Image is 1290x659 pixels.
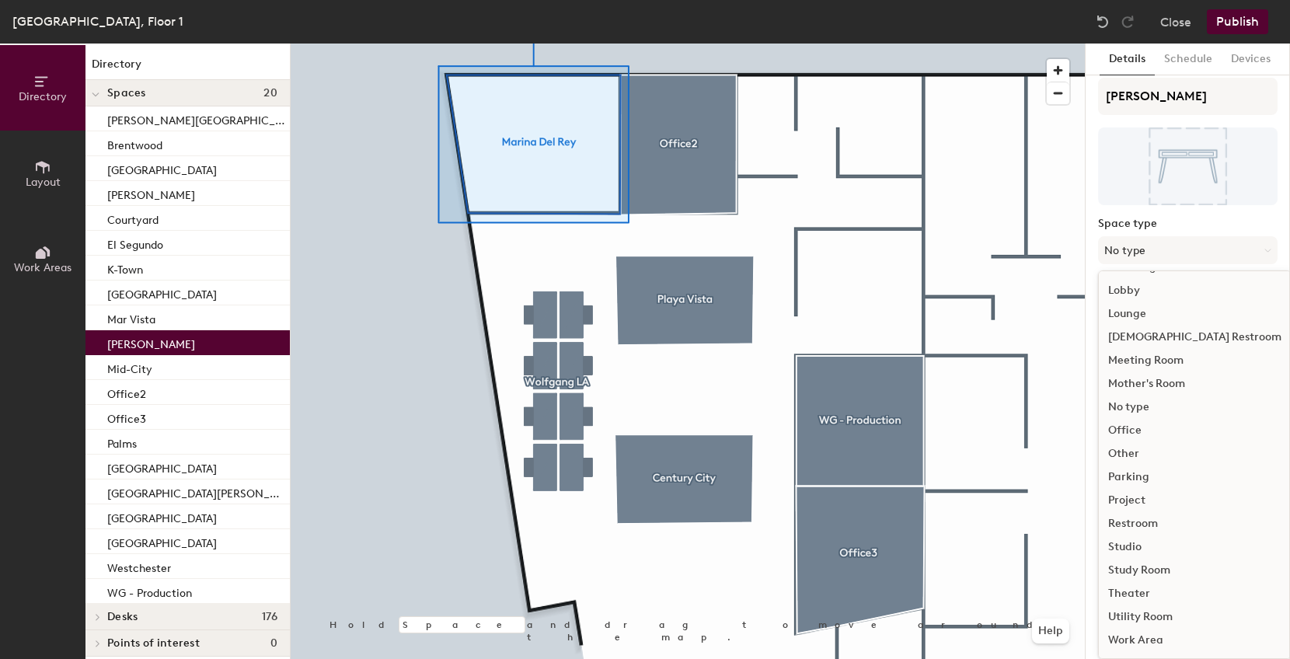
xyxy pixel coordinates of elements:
[107,333,195,351] p: [PERSON_NAME]
[107,532,217,550] p: [GEOGRAPHIC_DATA]
[14,261,71,274] span: Work Areas
[107,134,162,152] p: Brentwood
[107,259,143,277] p: K-Town
[12,12,183,31] div: [GEOGRAPHIC_DATA], Floor 1
[107,209,159,227] p: Courtyard
[1155,44,1222,75] button: Schedule
[107,309,155,326] p: Mar Vista
[107,383,146,401] p: Office2
[1095,14,1110,30] img: Undo
[107,87,146,99] span: Spaces
[107,611,138,623] span: Desks
[1222,44,1280,75] button: Devices
[1098,127,1278,205] img: The space named Marina Del Rey
[107,433,137,451] p: Palms
[1098,236,1278,264] button: No type
[107,159,217,177] p: [GEOGRAPHIC_DATA]
[107,458,217,476] p: [GEOGRAPHIC_DATA]
[270,637,277,650] span: 0
[107,110,287,127] p: [PERSON_NAME][GEOGRAPHIC_DATA]
[26,176,61,189] span: Layout
[107,637,200,650] span: Points of interest
[107,284,217,302] p: [GEOGRAPHIC_DATA]
[107,557,171,575] p: Westchester
[1120,14,1135,30] img: Redo
[107,582,192,600] p: WG - Production
[19,90,67,103] span: Directory
[262,611,277,623] span: 176
[107,358,152,376] p: Mid-City
[85,56,290,80] h1: Directory
[107,184,195,202] p: [PERSON_NAME]
[107,483,287,500] p: [GEOGRAPHIC_DATA][PERSON_NAME]
[107,234,163,252] p: El Segundo
[1098,218,1278,230] label: Space type
[1032,619,1069,643] button: Help
[263,87,277,99] span: 20
[107,408,146,426] p: Office3
[1160,9,1191,34] button: Close
[1100,44,1155,75] button: Details
[107,507,217,525] p: [GEOGRAPHIC_DATA]
[1207,9,1268,34] button: Publish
